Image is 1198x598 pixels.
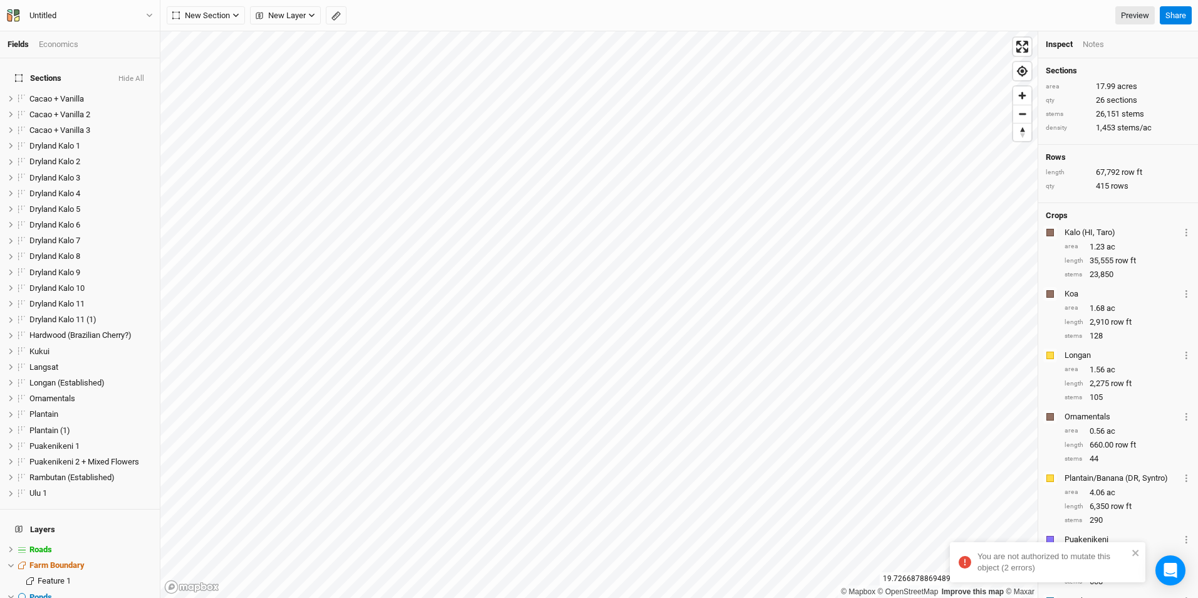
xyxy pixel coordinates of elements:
[1013,123,1031,141] button: Reset bearing to north
[1065,350,1180,361] div: Longan
[1065,501,1190,512] div: 6,350
[1111,378,1132,389] span: row ft
[1065,441,1083,450] div: length
[1065,330,1190,342] div: 128
[1013,62,1031,80] button: Find my location
[1107,303,1115,314] span: ac
[29,283,85,293] span: Dryland Kalo 10
[29,362,58,372] span: Langsat
[1065,270,1083,280] div: stems
[1046,123,1090,133] div: density
[29,125,152,135] div: Cacao + Vanilla 3
[29,9,56,22] div: Untitled
[1065,487,1190,498] div: 4.06
[1107,95,1137,106] span: sections
[1065,439,1190,451] div: 660.00
[880,572,1038,585] div: 19.72668788694895 , -155.10011812220063
[1065,473,1180,484] div: Plantain/Banana (DR, Syntro)
[1065,365,1083,374] div: area
[1065,269,1190,280] div: 23,850
[1065,241,1190,253] div: 1.23
[29,236,152,246] div: Dryland Kalo 7
[1115,255,1136,266] span: row ft
[841,587,875,596] a: Mapbox
[1046,168,1090,177] div: length
[256,9,306,22] span: New Layer
[164,580,219,594] a: Mapbox logo
[1065,318,1083,327] div: length
[29,204,80,214] span: Dryland Kalo 5
[1182,471,1190,485] button: Crop Usage
[1117,122,1152,134] span: stems/ac
[1046,110,1090,119] div: stems
[160,31,1038,598] canvas: Map
[29,141,152,151] div: Dryland Kalo 1
[167,6,245,25] button: New Section
[29,94,84,103] span: Cacao + Vanilla
[1065,332,1083,341] div: stems
[118,75,145,83] button: Hide All
[1065,242,1083,251] div: area
[1065,288,1180,300] div: Koa
[1065,378,1190,389] div: 2,275
[1107,487,1115,498] span: ac
[29,157,80,166] span: Dryland Kalo 2
[29,441,152,451] div: Puakenikeni 1
[1083,39,1104,50] div: Notes
[1013,105,1031,123] span: Zoom out
[1182,348,1190,362] button: Crop Usage
[1065,534,1180,545] div: Puakenikeni
[29,173,80,182] span: Dryland Kalo 3
[1006,587,1034,596] a: Maxar
[878,587,939,596] a: OpenStreetMap
[29,347,152,357] div: Kukui
[1117,81,1137,92] span: acres
[1132,547,1140,559] button: close
[1115,6,1155,25] a: Preview
[29,457,152,467] div: Puakenikeni 2 + Mixed Flowers
[29,473,152,483] div: Rambutan (Established)
[1065,515,1190,526] div: 290
[1107,364,1115,375] span: ac
[29,560,85,570] span: Farm Boundary
[1065,502,1083,511] div: length
[29,378,105,387] span: Longan (Established)
[1182,532,1190,547] button: Crop Usage
[1046,66,1190,76] h4: Sections
[29,394,75,403] span: Ornamentals
[250,6,321,25] button: New Layer
[1065,317,1190,328] div: 2,910
[1046,108,1190,120] div: 26,151
[1111,501,1132,512] span: row ft
[38,576,71,585] span: Feature 1
[1111,181,1128,192] span: rows
[29,125,90,135] span: Cacao + Vanilla 3
[1065,303,1190,314] div: 1.68
[29,251,152,261] div: Dryland Kalo 8
[38,576,152,586] div: Feature 1
[29,141,80,150] span: Dryland Kalo 1
[1065,426,1083,436] div: area
[1046,82,1090,92] div: area
[29,236,80,245] span: Dryland Kalo 7
[1046,81,1190,92] div: 17.99
[1046,96,1090,105] div: qty
[29,268,152,278] div: Dryland Kalo 9
[29,268,80,277] span: Dryland Kalo 9
[1182,409,1190,424] button: Crop Usage
[29,457,139,466] span: Puakenikeni 2 + Mixed Flowers
[1065,255,1190,266] div: 35,555
[1065,364,1190,375] div: 1.56
[29,220,152,230] div: Dryland Kalo 6
[1065,411,1180,422] div: Ornamentals
[29,545,152,555] div: Roads
[1182,286,1190,301] button: Crop Usage
[1065,516,1083,525] div: stems
[1065,488,1083,497] div: area
[29,110,152,120] div: Cacao + Vanilla 2
[1013,38,1031,56] button: Enter fullscreen
[29,299,152,309] div: Dryland Kalo 11
[29,189,80,198] span: Dryland Kalo 4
